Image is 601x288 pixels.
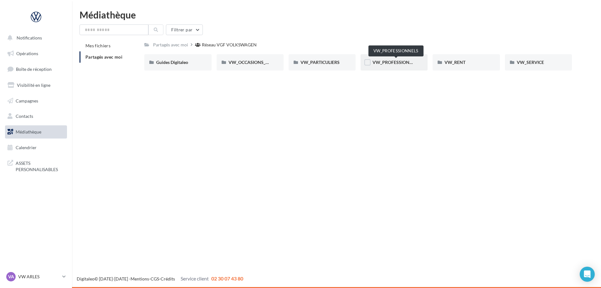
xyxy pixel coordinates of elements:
p: VW ARLES [18,274,60,280]
span: Boîte de réception [16,66,52,72]
a: ASSETS PERSONNALISABLES [4,156,68,175]
div: VW_PROFESSIONNELS [368,45,424,56]
span: Notifications [17,35,42,40]
span: VW_RENT [444,60,465,65]
a: VA VW ARLES [5,271,67,283]
span: Visibilité en ligne [17,82,50,88]
div: Réseau VGF VOLKSWAGEN [202,42,257,48]
span: VW_PARTICULIERS [300,60,340,65]
a: Visibilité en ligne [4,79,68,92]
span: © [DATE]-[DATE] - - - [77,276,243,281]
a: Mentions [131,276,149,281]
a: Médiathèque [4,125,68,139]
a: Boîte de réception [4,62,68,76]
div: Médiathèque [80,10,593,19]
span: ASSETS PERSONNALISABLES [16,159,64,172]
span: Guides Digitaleo [156,60,188,65]
span: Médiathèque [16,129,41,134]
button: Notifications [4,31,66,45]
span: Mes fichiers [85,43,110,48]
a: Crédits [161,276,175,281]
a: Campagnes [4,94,68,107]
a: CGS [151,276,159,281]
span: Opérations [16,51,38,56]
div: Open Intercom Messenger [580,267,595,282]
span: Campagnes [16,98,38,103]
a: Calendrier [4,141,68,154]
span: Service client [181,275,209,281]
span: VW_SERVICE [517,60,544,65]
span: Partagés avec moi [85,54,122,60]
span: Calendrier [16,145,37,150]
span: VW_PROFESSIONNELS [372,60,420,65]
span: 02 30 07 43 80 [211,275,243,281]
span: VW_OCCASIONS_GARANTIES [229,60,290,65]
span: Contacts [16,113,33,119]
a: Digitaleo [77,276,95,281]
div: Partagés avec moi [153,42,188,48]
span: VA [8,274,14,280]
a: Opérations [4,47,68,60]
a: Contacts [4,110,68,123]
button: Filtrer par [166,24,203,35]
